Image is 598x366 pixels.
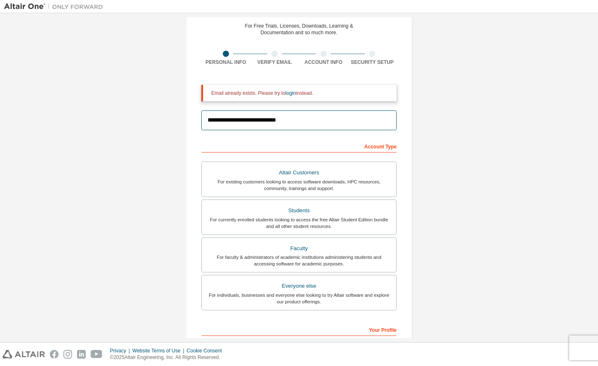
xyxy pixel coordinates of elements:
[201,59,250,66] div: Personal Info
[285,90,296,96] a: login
[207,216,391,230] div: For currently enrolled students looking to access the free Altair Student Edition bundle and all ...
[132,347,187,354] div: Website Terms of Use
[245,23,353,36] div: For Free Trials, Licenses, Downloads, Learning & Documentation and so much more.
[207,178,391,192] div: For existing customers looking to access software downloads, HPC resources, community, trainings ...
[299,59,348,66] div: Account Info
[91,350,103,359] img: youtube.svg
[110,347,132,354] div: Privacy
[348,59,397,66] div: Security Setup
[235,8,363,18] div: Create an Altair One Account
[211,90,390,96] div: Email already exists. Please try to instead.
[50,350,58,359] img: facebook.svg
[201,139,397,152] div: Account Type
[110,354,227,361] p: © 2025 Altair Engineering, Inc. All Rights Reserved.
[201,323,397,336] div: Your Profile
[4,2,107,11] img: Altair One
[207,292,391,305] div: For individuals, businesses and everyone else looking to try Altair software and explore our prod...
[207,280,391,292] div: Everyone else
[250,59,299,66] div: Verify Email
[2,350,45,359] img: altair_logo.svg
[77,350,86,359] img: linkedin.svg
[207,167,391,178] div: Altair Customers
[207,254,391,267] div: For faculty & administrators of academic institutions administering students and accessing softwa...
[187,347,227,354] div: Cookie Consent
[207,205,391,216] div: Students
[63,350,72,359] img: instagram.svg
[207,243,391,254] div: Faculty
